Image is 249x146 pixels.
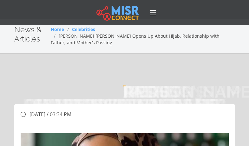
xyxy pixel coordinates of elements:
[51,33,220,46] span: [PERSON_NAME] [PERSON_NAME] Opens Up About Hijab, Relationship with Father, and Mother’s Passing
[29,111,71,118] span: [DATE] / 03:34 PM
[72,26,95,32] a: Celebrities
[14,25,42,43] span: News & Articles
[51,26,64,32] a: Home
[96,5,139,21] img: main.misr_connect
